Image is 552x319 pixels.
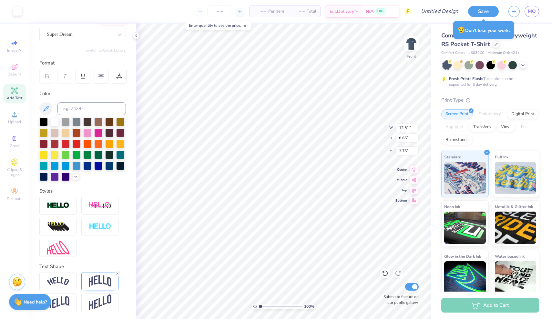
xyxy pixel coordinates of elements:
[7,196,22,201] span: Decorate
[441,32,537,48] span: Comfort Colors Adult Heavyweight RS Pocket T-Shirt
[468,6,499,17] button: Save
[444,261,486,294] img: Glow in the Dark Ink
[495,253,525,260] span: Water based Ink
[497,122,515,132] div: Vinyl
[207,5,232,17] input: – –
[495,162,537,194] img: Puff Ink
[469,122,495,132] div: Transfers
[39,90,126,97] div: Color
[444,154,461,160] span: Standard
[366,8,373,15] span: N/A
[444,212,486,244] img: Neon Ink
[89,223,111,230] img: Negative Space
[441,50,465,56] span: Comfort Colors
[525,6,539,17] a: MO
[57,102,126,115] input: e.g. 7428 c
[10,143,20,148] span: Greek
[89,202,111,210] img: Shadow
[495,212,537,244] img: Metallic & Glitter Ink
[47,277,69,286] img: Arc
[475,109,505,119] div: Embroidery
[7,72,22,77] span: Designs
[307,8,316,15] span: Total
[39,187,126,195] div: Styles
[495,203,533,210] span: Metallic & Glitter Ink
[407,54,416,59] div: Front
[507,109,538,119] div: Digital Print
[3,167,26,177] span: Clipart & logos
[330,8,354,15] span: Est. Delivery
[47,202,69,209] img: Stroke
[39,59,127,67] div: Format
[449,76,483,81] strong: Fresh Prints Flash:
[185,21,251,30] div: Enter quantity to see the price.
[377,9,384,14] span: FREE
[441,96,539,104] div: Print Type
[416,5,463,18] input: Untitled Design
[457,26,465,34] span: 😥
[380,294,419,305] label: Submit to feature on our public gallery.
[405,37,418,50] img: Front
[8,119,21,125] span: Upload
[453,21,514,39] div: Don’t lose your work.
[89,275,111,287] img: Arch
[449,76,528,87] div: This color can be expedited for 5 day delivery.
[47,296,69,309] img: Flag
[24,299,47,305] strong: Need help?
[47,222,69,232] img: 3d Illusion
[253,8,266,15] span: – –
[395,198,407,203] span: Bottom
[86,48,126,53] button: Switch to Greek Letters
[395,188,407,193] span: Top
[39,263,126,270] div: Text Shape
[7,48,22,53] span: Image AI
[395,178,407,182] span: Middle
[444,203,460,210] span: Neon Ink
[441,122,467,132] div: Applique
[468,50,484,56] span: # 6030CC
[89,294,111,310] img: Rise
[495,261,537,294] img: Water based Ink
[7,95,22,101] span: Add Text
[495,154,508,160] span: Puff Ink
[444,162,486,194] img: Standard
[47,241,69,254] img: Free Distort
[444,253,481,260] span: Glow in the Dark Ink
[292,8,305,15] span: – –
[395,167,407,172] span: Center
[304,304,314,309] span: 100 %
[441,109,473,119] div: Screen Print
[528,8,536,15] span: MO
[487,50,520,56] span: Minimum Order: 24 +
[441,135,473,145] div: Rhinestones
[517,122,532,132] div: Foil
[268,8,284,15] span: Per Item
